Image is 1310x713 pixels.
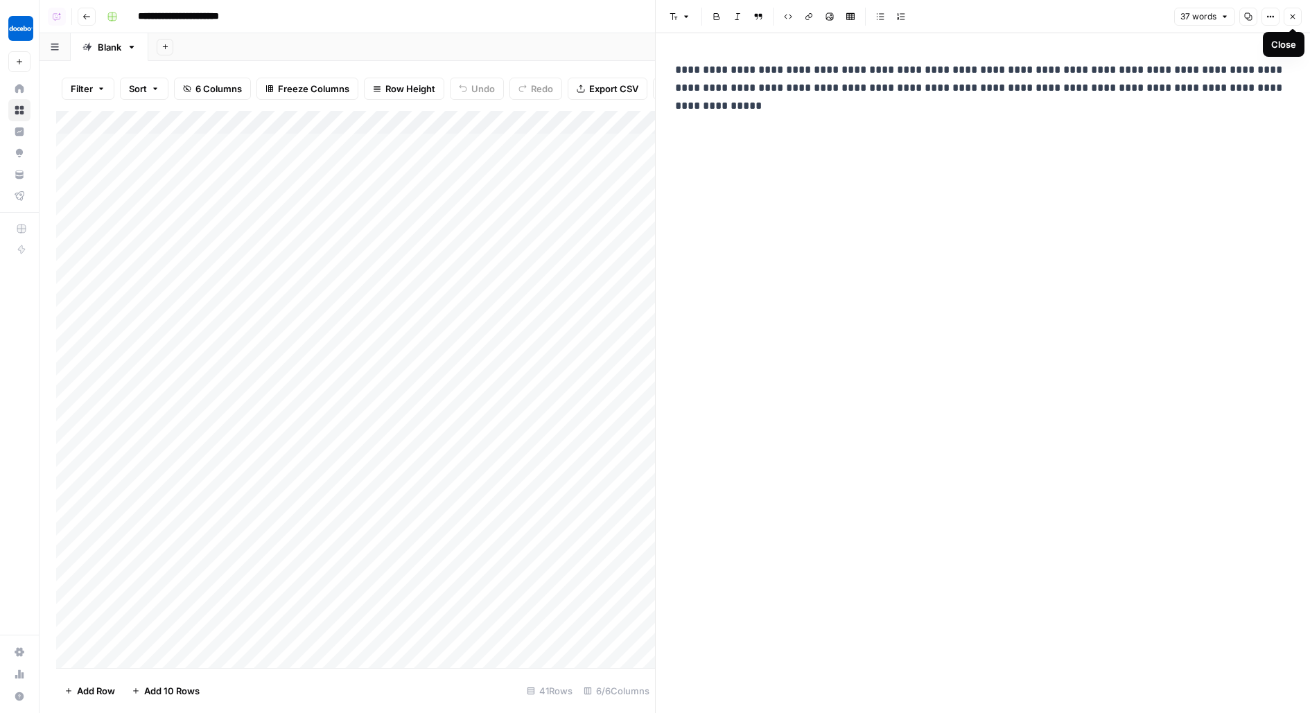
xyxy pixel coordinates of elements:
a: Flightpath [8,185,30,207]
button: Freeze Columns [256,78,358,100]
span: Row Height [385,82,435,96]
span: Sort [129,82,147,96]
span: Add 10 Rows [144,684,200,698]
button: Filter [62,78,114,100]
a: Opportunities [8,142,30,164]
a: Settings [8,641,30,663]
button: 6 Columns [174,78,251,100]
button: 37 words [1174,8,1235,26]
span: 6 Columns [195,82,242,96]
a: Insights [8,121,30,143]
img: Docebo Logo [8,16,33,41]
button: Add Row [56,680,123,702]
span: Undo [471,82,495,96]
div: 6/6 Columns [578,680,655,702]
button: Add 10 Rows [123,680,208,702]
span: Filter [71,82,93,96]
button: Row Height [364,78,444,100]
a: Usage [8,663,30,685]
span: Export CSV [589,82,638,96]
a: Blank [71,33,148,61]
span: Add Row [77,684,115,698]
span: Freeze Columns [278,82,349,96]
a: Home [8,78,30,100]
div: Close [1271,37,1296,51]
button: Export CSV [568,78,647,100]
a: Your Data [8,164,30,186]
button: Workspace: Docebo [8,11,30,46]
a: Browse [8,99,30,121]
button: Undo [450,78,504,100]
button: Redo [509,78,562,100]
span: Redo [531,82,553,96]
span: 37 words [1180,10,1216,23]
button: Sort [120,78,168,100]
div: Blank [98,40,121,54]
div: 41 Rows [521,680,578,702]
button: Help + Support [8,685,30,707]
